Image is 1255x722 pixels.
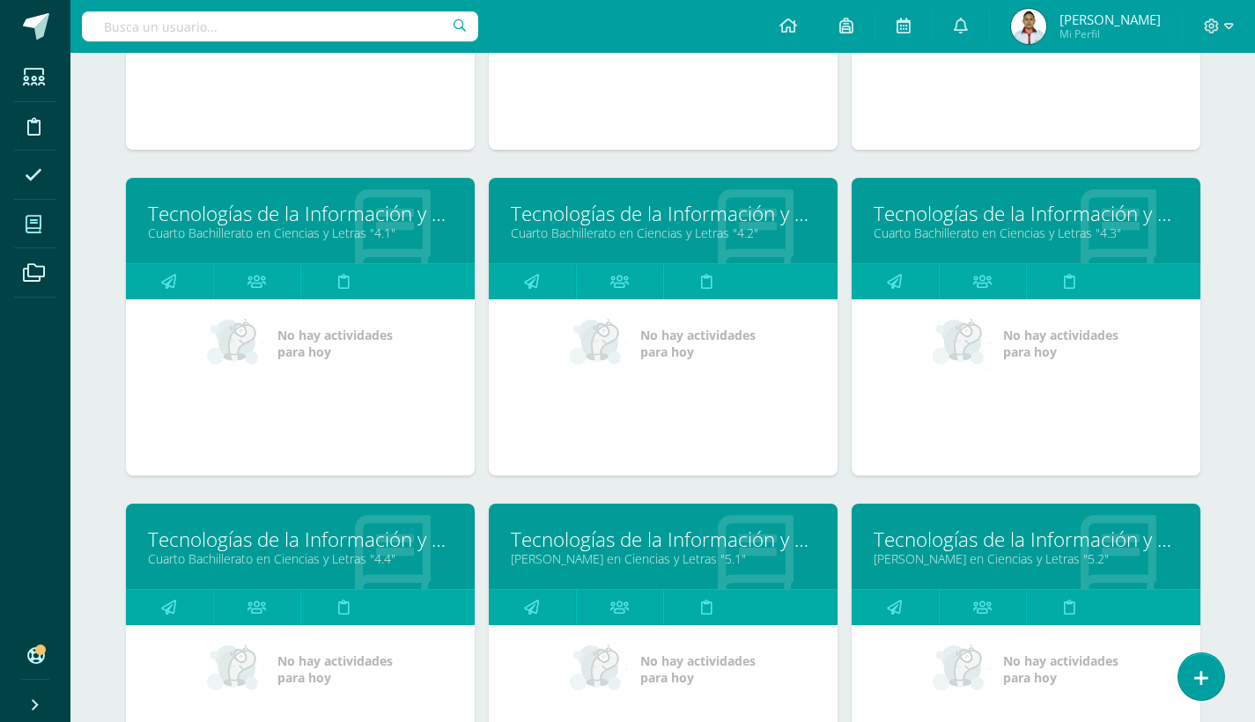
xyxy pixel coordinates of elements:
a: Cuarto Bachillerato en Ciencias y Letras "4.4" [148,550,453,567]
a: [PERSON_NAME] en Ciencias y Letras "5.1" [511,550,816,567]
input: Busca un usuario... [82,11,478,41]
span: No hay actividades para hoy [640,327,756,360]
a: [PERSON_NAME] en Ciencias y Letras "5.2" [874,550,1178,567]
span: No hay actividades para hoy [1003,327,1118,360]
a: Tecnologías de la Información y Comunicación 5 [511,526,816,553]
img: no_activities_small.png [933,643,991,696]
img: no_activities_small.png [933,317,991,370]
img: no_activities_small.png [207,643,265,696]
span: Mi Perfil [1059,26,1161,41]
span: No hay actividades para hoy [277,652,393,686]
img: no_activities_small.png [207,317,265,370]
a: Tecnologías de la Información y Comunicación 4 [148,526,453,553]
a: Cuarto Bachillerato en Ciencias y Letras "4.3" [874,225,1178,241]
a: Cuarto Bachillerato en Ciencias y Letras "4.1" [148,225,453,241]
span: No hay actividades para hoy [1003,652,1118,686]
a: Tecnologías de la Información y Comunicación 4 [148,200,453,227]
a: Cuarto Bachillerato en Ciencias y Letras "4.2" [511,225,816,241]
a: Tecnologías de la Información y Comunicación 5 [874,526,1178,553]
a: Tecnologías de la Información y Comunicación 4 [511,200,816,227]
span: No hay actividades para hoy [640,652,756,686]
span: [PERSON_NAME] [1059,11,1161,28]
img: c3efe4673e7e2750353020653e82772e.png [1011,9,1046,44]
img: no_activities_small.png [570,643,628,696]
a: Tecnologías de la Información y Comunicación 4 [874,200,1178,227]
img: no_activities_small.png [570,317,628,370]
span: No hay actividades para hoy [277,327,393,360]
